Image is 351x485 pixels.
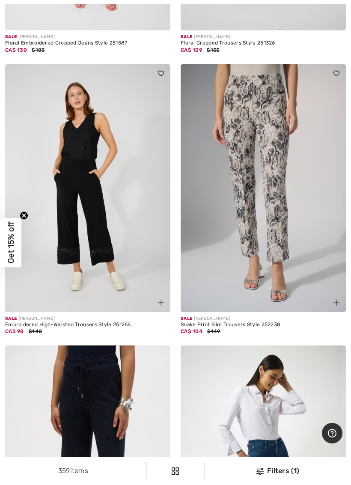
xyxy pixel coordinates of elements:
img: heart_black_full.svg [333,352,339,357]
span: $149 [207,328,220,334]
img: plus_v2.svg [158,18,164,24]
div: Embroidered High-Waisted Trousers Style 251266 [5,322,170,328]
span: CA$ 109 [181,47,202,53]
span: Sale [5,34,17,39]
div: Snake Print Slim Trousers Style 252238 [181,322,346,328]
img: heart_black_full.svg [333,71,339,76]
div: [PERSON_NAME] [181,34,346,40]
span: $185 [32,47,45,53]
img: Filters [256,468,264,475]
span: Sale [181,34,192,39]
span: Sale [5,316,17,321]
div: [PERSON_NAME] [5,34,170,40]
iframe: Opens a widget where you can find more information [322,423,342,444]
img: Embroidered High-Waisted Trousers Style 251266. Black [5,64,170,312]
span: Sale [181,316,192,321]
span: $155 [207,47,219,53]
img: Snake Print Slim Trousers Style 252238. Beige/multi [181,64,346,312]
div: Floral Embroidered Cropped Jeans Style 251587 [5,40,170,46]
div: [PERSON_NAME] [181,315,346,322]
div: Floral Cropped Trousers Style 251326 [181,40,346,46]
img: plus_v2.svg [333,18,339,24]
img: heart_black_full.svg [158,71,164,76]
span: CA$ 130 [5,47,27,53]
div: Filters (1) [210,466,346,476]
span: CA$ 98 [5,328,24,334]
img: Filters [172,467,179,475]
div: [PERSON_NAME] [5,315,170,322]
button: Close teaser [20,211,28,220]
img: plus_v2.svg [333,300,339,306]
span: Get 15% off [6,222,16,264]
span: CA$ 104 [181,328,202,334]
img: heart_black_full.svg [158,352,164,357]
img: plus_v2.svg [158,300,164,306]
span: $140 [29,328,42,334]
span: 359 [58,467,70,475]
